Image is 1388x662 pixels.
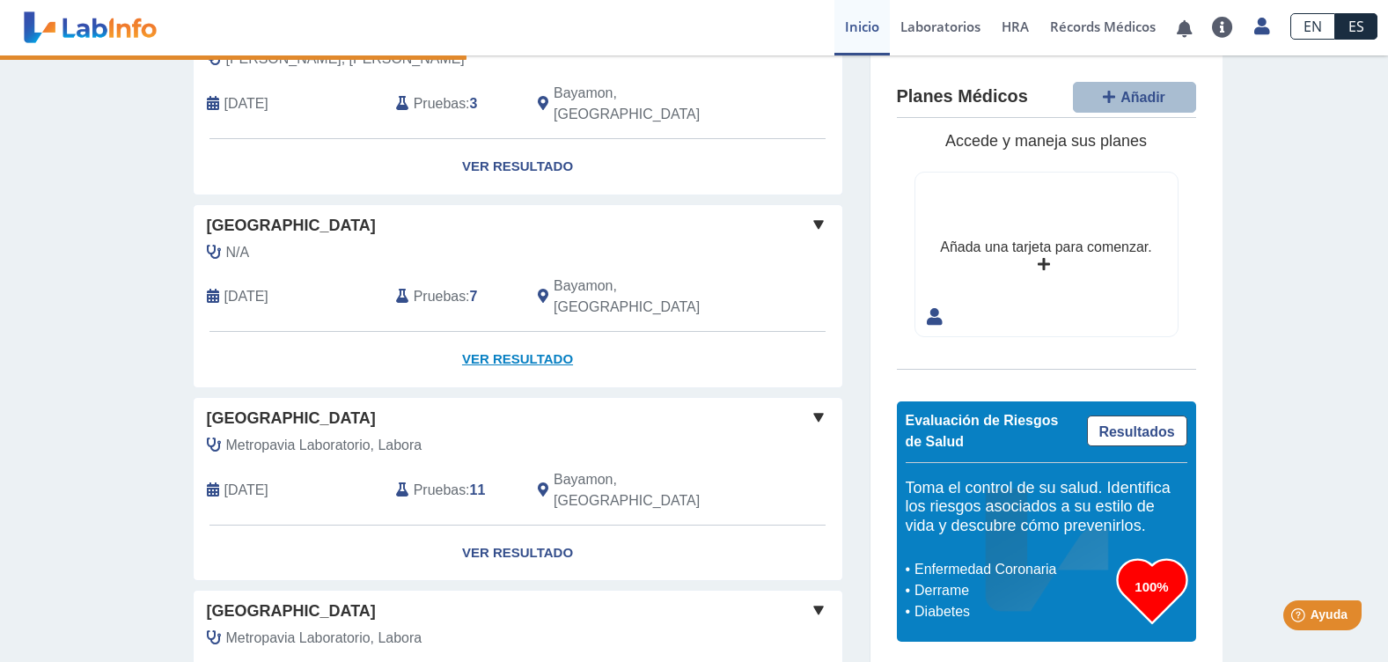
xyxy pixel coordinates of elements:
[470,289,478,304] b: 7
[414,480,466,501] span: Pruebas
[194,526,842,581] a: Ver Resultado
[224,93,268,114] span: 2025-08-09
[194,332,842,387] a: Ver Resultado
[906,479,1187,536] h5: Toma el control de su salud. Identifica los riesgos asociados a su estilo de vida y descubre cómo...
[554,276,748,318] span: Bayamon, PR
[470,482,486,497] b: 11
[1290,13,1335,40] a: EN
[194,139,842,195] a: Ver Resultado
[897,86,1028,107] h4: Planes Médicos
[910,580,1117,601] li: Derrame
[226,435,422,456] span: Metropavia Laboratorio, Labora
[414,286,466,307] span: Pruebas
[470,96,478,111] b: 3
[383,83,525,125] div: :
[945,132,1147,150] span: Accede y maneja sus planes
[226,628,422,649] span: Metropavia Laboratorio, Labora
[910,559,1117,580] li: Enfermedad Coronaria
[224,286,268,307] span: 2025-08-02
[910,601,1117,622] li: Diabetes
[207,407,376,430] span: [GEOGRAPHIC_DATA]
[226,242,250,263] span: N/A
[207,599,376,623] span: [GEOGRAPHIC_DATA]
[226,48,465,70] span: Garcia Garcia, Samarie
[1117,576,1187,598] h3: 100%
[383,469,525,511] div: :
[1073,82,1196,113] button: Añadir
[1335,13,1377,40] a: ES
[1087,416,1187,446] a: Resultados
[1231,593,1369,643] iframe: Help widget launcher
[554,83,748,125] span: Bayamon, PR
[940,237,1151,258] div: Añada una tarjeta para comenzar.
[906,413,1059,449] span: Evaluación de Riesgos de Salud
[1120,90,1165,105] span: Añadir
[224,480,268,501] span: 2025-03-22
[554,469,748,511] span: Bayamon, PR
[414,93,466,114] span: Pruebas
[383,276,525,318] div: :
[207,214,376,238] span: [GEOGRAPHIC_DATA]
[1002,18,1029,35] span: HRA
